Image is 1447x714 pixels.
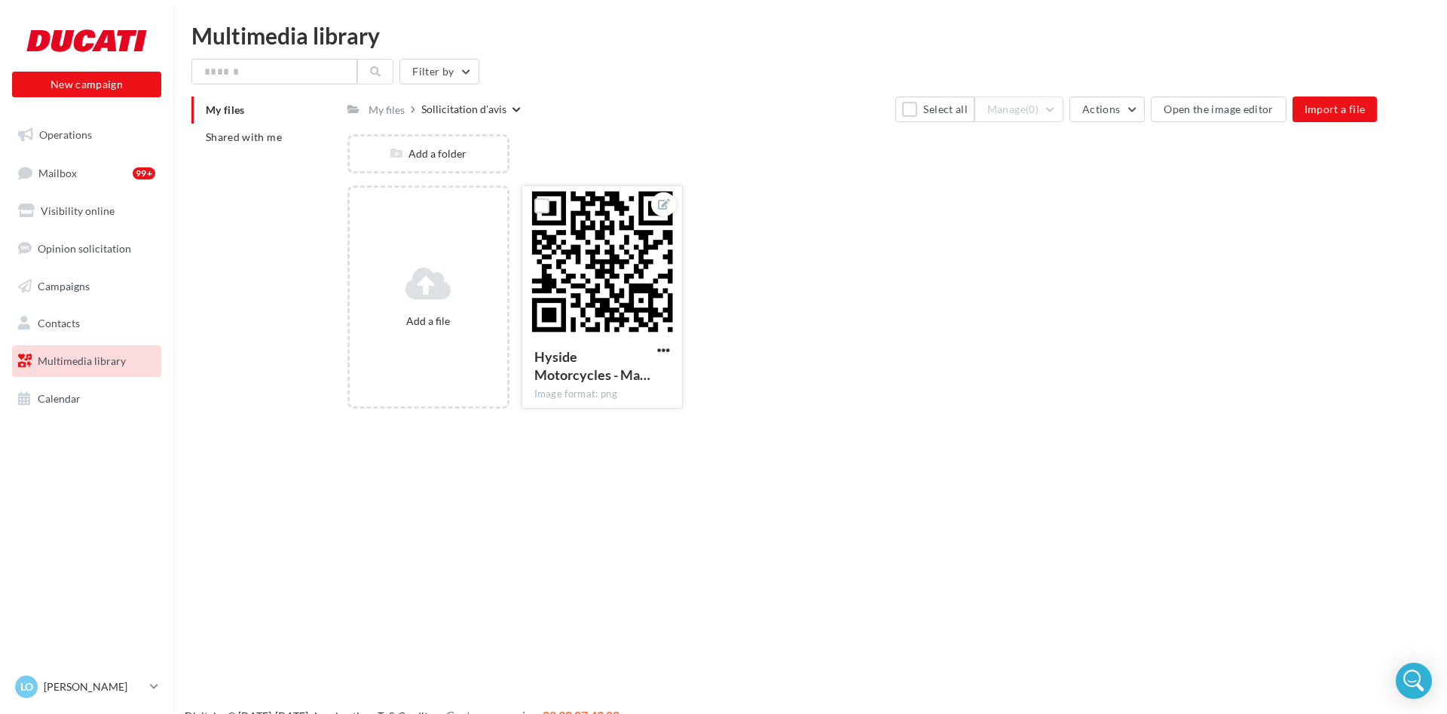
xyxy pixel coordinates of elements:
[534,348,650,383] span: Hyside Motorcycles - Maldon Essex - CM9 6UZ - QR code sollicitation avis Google
[421,102,506,117] div: Sollicitation d'avis
[1305,103,1366,115] span: Import a file
[1026,103,1039,115] span: (0)
[1151,97,1286,122] button: Open the image editor
[38,279,90,292] span: Campaigns
[12,72,161,97] button: New campaign
[1396,663,1432,699] div: Open Intercom Messenger
[9,233,164,265] a: Opinion solicitation
[350,146,506,161] div: Add a folder
[9,345,164,377] a: Multimedia library
[206,130,282,143] span: Shared with me
[9,271,164,302] a: Campaigns
[206,103,245,116] span: My files
[356,314,500,329] div: Add a file
[38,166,77,179] span: Mailbox
[9,383,164,415] a: Calendar
[1293,97,1378,122] button: Import a file
[38,242,131,255] span: Opinion solicitation
[9,157,164,189] a: Mailbox99+
[12,673,161,701] a: LO [PERSON_NAME]
[191,24,1429,47] div: Multimedia library
[399,59,479,84] button: Filter by
[9,119,164,151] a: Operations
[9,308,164,339] a: Contacts
[133,167,155,179] div: 99+
[1069,97,1145,122] button: Actions
[9,195,164,227] a: Visibility online
[534,388,670,401] div: Image format: png
[1082,103,1120,115] span: Actions
[39,128,92,141] span: Operations
[20,679,33,694] span: LO
[41,204,115,217] span: Visibility online
[44,679,144,694] p: [PERSON_NAME]
[38,354,126,367] span: Multimedia library
[895,97,974,122] button: Select all
[38,317,80,329] span: Contacts
[369,103,405,118] div: My files
[974,97,1063,122] button: Manage(0)
[38,392,81,405] span: Calendar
